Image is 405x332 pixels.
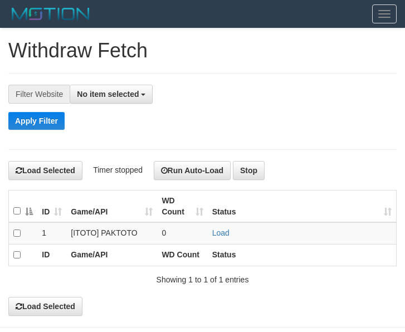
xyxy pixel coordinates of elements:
span: 0 [162,228,166,237]
th: ID: activate to sort column ascending [37,190,66,222]
div: Filter Website [8,85,70,104]
img: MOTION_logo.png [8,6,93,22]
th: Status: activate to sort column ascending [208,190,397,222]
span: Timer stopped [93,165,143,174]
th: Game/API [66,244,157,266]
a: Load [212,228,230,237]
button: Load Selected [8,161,82,180]
th: WD Count: activate to sort column ascending [157,190,207,222]
span: No item selected [77,90,139,99]
button: Run Auto-Load [154,161,231,180]
button: Apply Filter [8,112,65,130]
button: Load Selected [8,297,82,316]
td: [ITOTO] PAKTOTO [66,222,157,245]
td: 1 [37,222,66,245]
th: ID [37,244,66,266]
h1: Withdraw Fetch [8,40,397,62]
button: Stop [233,161,265,180]
th: Game/API: activate to sort column ascending [66,190,157,222]
th: WD Count [157,244,207,266]
th: Status [208,244,397,266]
button: No item selected [70,85,153,104]
div: Showing 1 to 1 of 1 entries [8,270,397,285]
